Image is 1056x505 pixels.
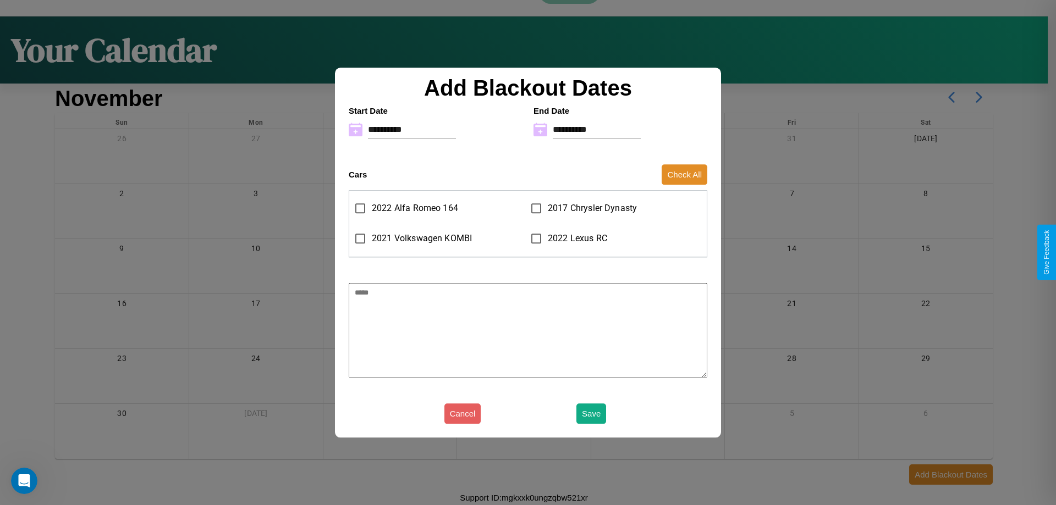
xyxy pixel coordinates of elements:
[372,202,458,215] span: 2022 Alfa Romeo 164
[548,202,637,215] span: 2017 Chrysler Dynasty
[533,106,707,115] h4: End Date
[11,468,37,494] iframe: Intercom live chat
[662,164,707,185] button: Check All
[548,232,607,245] span: 2022 Lexus RC
[1043,230,1050,275] div: Give Feedback
[444,403,481,424] button: Cancel
[349,170,367,179] h4: Cars
[576,403,606,424] button: Save
[372,232,472,245] span: 2021 Volkswagen KOMBI
[343,76,713,101] h2: Add Blackout Dates
[349,106,522,115] h4: Start Date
